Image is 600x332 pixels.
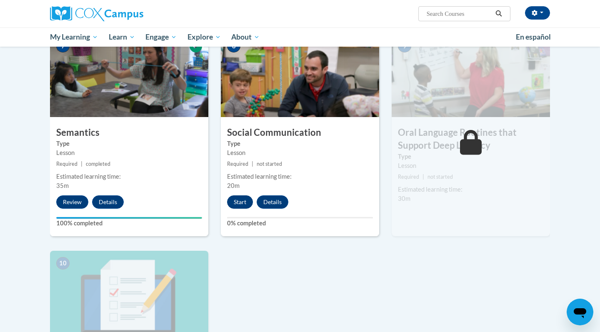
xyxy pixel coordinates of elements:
img: Cox Campus [50,6,143,21]
span: not started [427,174,453,180]
span: About [231,32,260,42]
button: Account Settings [525,6,550,20]
img: Course Image [50,34,208,117]
a: Learn [103,27,140,47]
div: Estimated learning time: [227,172,373,181]
span: Engage [145,32,177,42]
a: Explore [182,27,226,47]
div: Main menu [37,27,562,47]
div: Lesson [227,148,373,157]
label: Type [227,139,373,148]
button: Details [92,195,124,209]
span: | [252,161,253,167]
input: Search Courses [426,9,492,19]
span: Required [398,174,419,180]
div: Your progress [56,217,202,219]
span: | [422,174,424,180]
button: Search [492,9,505,19]
h3: Oral Language Routines that Support Deep Literacy [392,126,550,152]
iframe: Button to launch messaging window, conversation in progress [567,299,593,325]
span: Learn [109,32,135,42]
span: 10 [56,257,70,270]
label: Type [398,152,544,161]
span: En español [516,32,551,41]
span: 35m [56,182,69,189]
a: About [226,27,265,47]
label: Type [56,139,202,148]
h3: Semantics [50,126,208,139]
span: 30m [398,195,410,202]
span: 20m [227,182,240,189]
h3: Social Communication [221,126,379,139]
div: Estimated learning time: [56,172,202,181]
button: Details [257,195,288,209]
button: Start [227,195,253,209]
a: Cox Campus [50,6,208,21]
span: | [81,161,82,167]
span: Explore [187,32,221,42]
img: Course Image [221,34,379,117]
span: completed [86,161,110,167]
a: En español [510,28,556,46]
span: Required [56,161,77,167]
div: Lesson [398,161,544,170]
a: My Learning [45,27,103,47]
img: Course Image [392,34,550,117]
span: Required [227,161,248,167]
label: 0% completed [227,219,373,228]
span: not started [257,161,282,167]
label: 100% completed [56,219,202,228]
button: Review [56,195,88,209]
div: Lesson [56,148,202,157]
span: My Learning [50,32,98,42]
a: Engage [140,27,182,47]
div: Estimated learning time: [398,185,544,194]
